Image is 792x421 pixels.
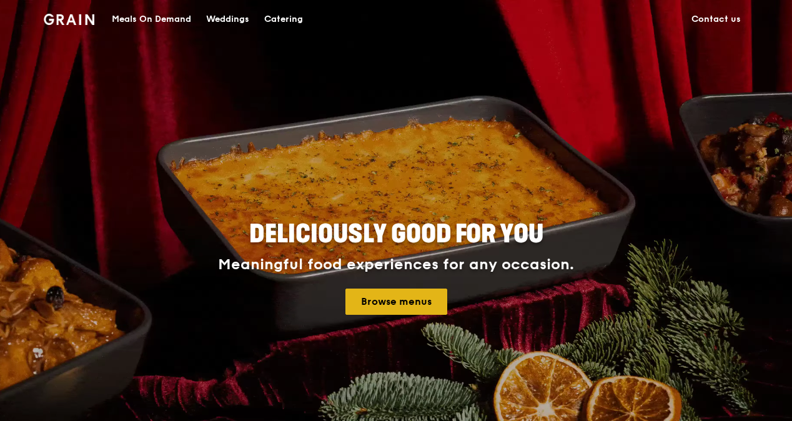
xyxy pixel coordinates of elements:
div: Meals On Demand [112,1,191,38]
img: Grain [44,14,94,25]
a: Contact us [684,1,748,38]
a: Weddings [199,1,257,38]
div: Meaningful food experiences for any occasion. [171,256,621,274]
div: Weddings [206,1,249,38]
span: Deliciously good for you [249,219,543,249]
div: Catering [264,1,303,38]
a: Catering [257,1,310,38]
a: Browse menus [345,289,447,315]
